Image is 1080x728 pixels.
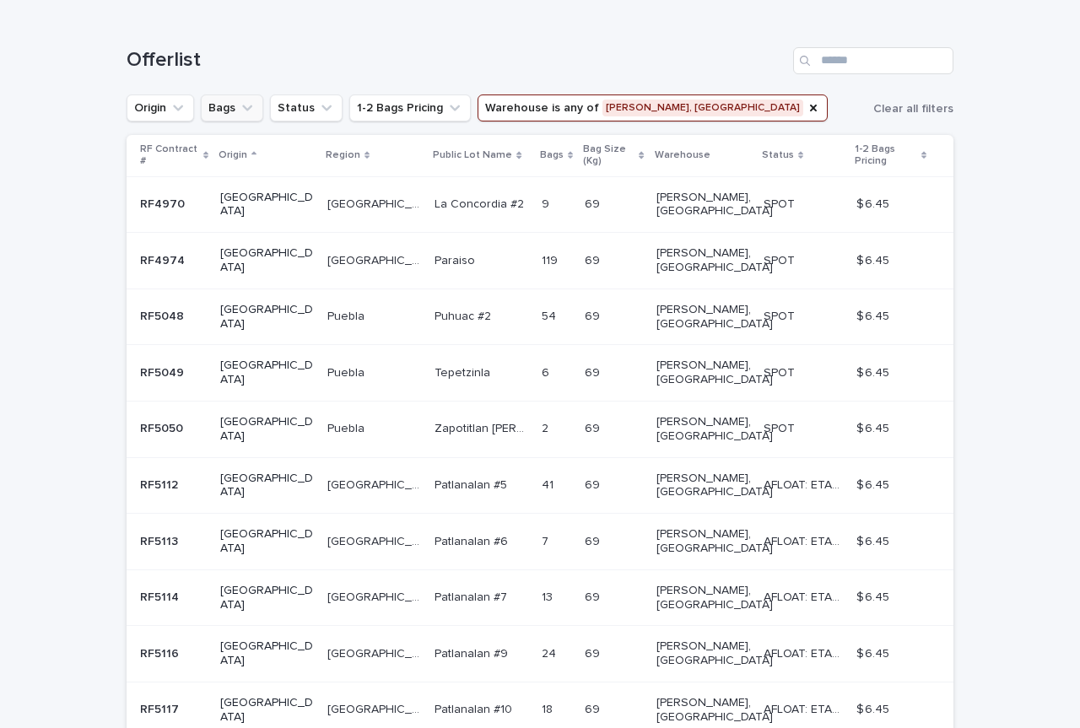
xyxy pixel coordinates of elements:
[764,418,798,436] p: SPOT
[542,644,559,661] p: 24
[585,531,603,549] p: 69
[140,475,181,493] p: RF5112
[542,194,553,212] p: 9
[327,531,424,549] p: [GEOGRAPHIC_DATA]
[327,194,424,212] p: [GEOGRAPHIC_DATA]
[764,251,798,268] p: SPOT
[764,194,798,212] p: SPOT
[793,47,953,74] input: Search
[542,699,556,717] p: 18
[327,587,424,605] p: [GEOGRAPHIC_DATA]
[856,587,893,605] p: $ 6.45
[856,644,893,661] p: $ 6.45
[542,363,553,380] p: 6
[764,699,846,717] p: AFLOAT: ETA 08-20-2025
[127,514,953,570] tr: RF5113RF5113 [GEOGRAPHIC_DATA][GEOGRAPHIC_DATA][GEOGRAPHIC_DATA] Patlanalan #6Patlanalan #6 77 69...
[220,472,314,500] p: [GEOGRAPHIC_DATA]
[540,146,564,164] p: Bags
[220,696,314,725] p: [GEOGRAPHIC_DATA]
[127,569,953,626] tr: RF5114RF5114 [GEOGRAPHIC_DATA][GEOGRAPHIC_DATA][GEOGRAPHIC_DATA] Patlanalan #7Patlanalan #7 1313 ...
[220,415,314,444] p: [GEOGRAPHIC_DATA]
[127,401,953,457] tr: RF5050RF5050 [GEOGRAPHIC_DATA]PueblaPuebla Zapotitlan [PERSON_NAME]Zapotitlan [PERSON_NAME] 22 69...
[856,251,893,268] p: $ 6.45
[764,531,846,549] p: AFLOAT: ETA 08-20-2025
[856,531,893,549] p: $ 6.45
[583,140,634,171] p: Bag Size (Kg)
[140,306,187,324] p: RF5048
[349,94,471,121] button: 1-2 Bags Pricing
[856,363,893,380] p: $ 6.45
[327,418,368,436] p: Puebla
[140,140,199,171] p: RF Contract #
[542,418,552,436] p: 2
[585,306,603,324] p: 69
[220,191,314,219] p: [GEOGRAPHIC_DATA]
[867,96,953,121] button: Clear all filters
[542,531,552,549] p: 7
[327,251,424,268] p: [GEOGRAPHIC_DATA]
[542,251,561,268] p: 119
[762,146,794,164] p: Status
[220,359,314,387] p: [GEOGRAPHIC_DATA]
[140,531,181,549] p: RF5113
[127,345,953,402] tr: RF5049RF5049 [GEOGRAPHIC_DATA]PueblaPuebla TepetzinlaTepetzinla 66 6969 [PERSON_NAME], [GEOGRAPHI...
[127,626,953,682] tr: RF5116RF5116 [GEOGRAPHIC_DATA][GEOGRAPHIC_DATA][GEOGRAPHIC_DATA] Patlanalan #9Patlanalan #9 2424 ...
[435,251,478,268] p: Paraiso
[327,699,424,717] p: [GEOGRAPHIC_DATA]
[127,94,194,121] button: Origin
[585,475,603,493] p: 69
[764,363,798,380] p: SPOT
[435,699,516,717] p: Patlanalan #10
[127,457,953,514] tr: RF5112RF5112 [GEOGRAPHIC_DATA][GEOGRAPHIC_DATA][GEOGRAPHIC_DATA] Patlanalan #5Patlanalan #5 4141 ...
[655,146,710,164] p: Warehouse
[542,306,559,324] p: 54
[140,587,182,605] p: RF5114
[220,246,314,275] p: [GEOGRAPHIC_DATA]
[855,140,917,171] p: 1-2 Bags Pricing
[585,194,603,212] p: 69
[856,475,893,493] p: $ 6.45
[585,418,603,436] p: 69
[140,194,188,212] p: RF4970
[435,194,527,212] p: La Concordia #2
[435,306,494,324] p: Puhuac #2
[764,475,846,493] p: AFLOAT: ETA 08-20-2025
[140,251,188,268] p: RF4974
[327,644,424,661] p: [GEOGRAPHIC_DATA]
[856,194,893,212] p: $ 6.45
[435,418,531,436] p: Zapotitlan de Mendez
[764,644,846,661] p: AFLOAT: ETA 08-20-2025
[140,644,182,661] p: RF5116
[435,531,511,549] p: Patlanalan #6
[127,48,786,73] h1: Offerlist
[327,306,368,324] p: Puebla
[435,363,494,380] p: Tepetzinla
[201,94,263,121] button: Bags
[140,418,186,436] p: RF5050
[585,363,603,380] p: 69
[140,699,182,717] p: RF5117
[764,306,798,324] p: SPOT
[326,146,360,164] p: Region
[270,94,343,121] button: Status
[127,289,953,345] tr: RF5048RF5048 [GEOGRAPHIC_DATA]PueblaPuebla Puhuac #2Puhuac #2 5454 6969 [PERSON_NAME], [GEOGRAPHI...
[220,639,314,668] p: [GEOGRAPHIC_DATA]
[873,103,953,115] span: Clear all filters
[219,146,247,164] p: Origin
[327,475,424,493] p: [GEOGRAPHIC_DATA]
[435,587,510,605] p: Patlanalan #7
[585,644,603,661] p: 69
[220,584,314,612] p: [GEOGRAPHIC_DATA]
[127,176,953,233] tr: RF4970RF4970 [GEOGRAPHIC_DATA][GEOGRAPHIC_DATA][GEOGRAPHIC_DATA] La Concordia #2La Concordia #2 9...
[127,233,953,289] tr: RF4974RF4974 [GEOGRAPHIC_DATA][GEOGRAPHIC_DATA][GEOGRAPHIC_DATA] ParaisoParaiso 119119 6969 [PERS...
[327,363,368,380] p: Puebla
[140,363,187,380] p: RF5049
[856,699,893,717] p: $ 6.45
[585,587,603,605] p: 69
[856,306,893,324] p: $ 6.45
[542,587,556,605] p: 13
[856,418,893,436] p: $ 6.45
[585,699,603,717] p: 69
[435,475,510,493] p: Patlanalan #5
